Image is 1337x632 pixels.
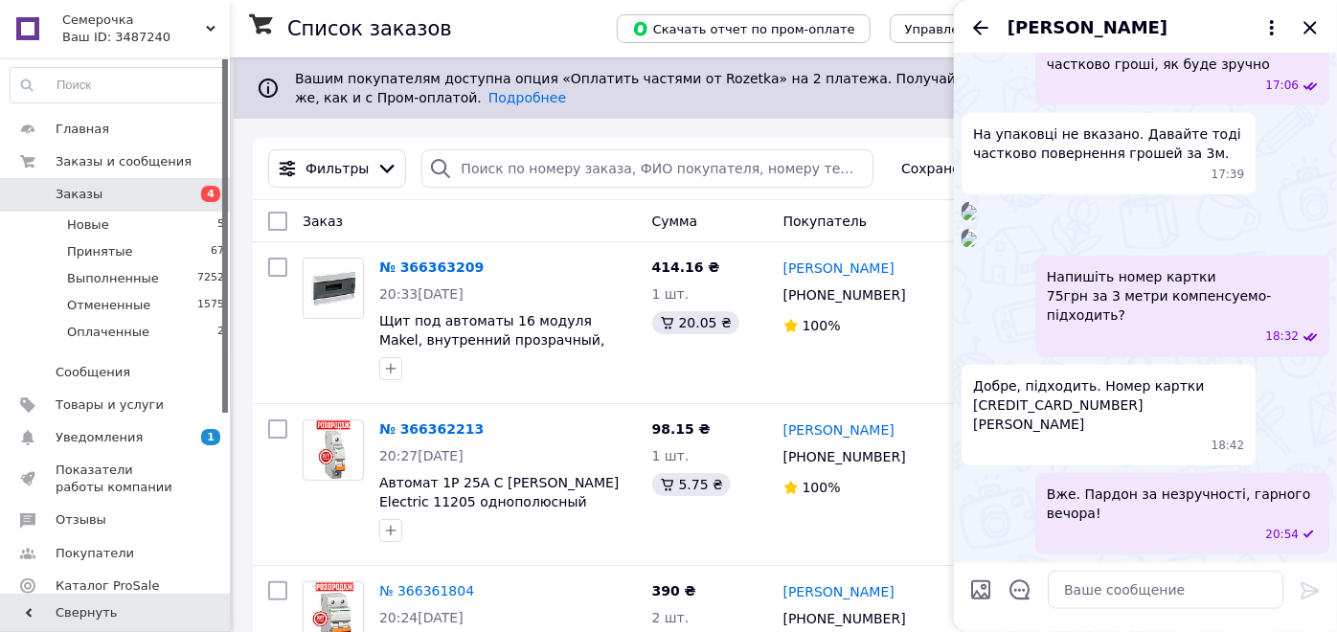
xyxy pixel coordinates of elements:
[969,16,992,39] button: Назад
[617,14,871,43] button: Скачать отчет по пром-оплате
[379,260,484,275] a: № 366363209
[901,159,1069,178] span: Сохраненные фильтры:
[1047,485,1318,523] span: Вже. Пардон за незручностi, гарного вечора!
[379,421,484,437] a: № 366362213
[652,610,690,625] span: 2 шт.
[783,582,895,601] a: [PERSON_NAME]
[379,313,605,405] a: Щит под автоматы 16 модуля Makel, внутренний прозрачный, бокс монтажный, шкаф распределительный в...
[56,429,143,446] span: Уведомления
[962,232,977,247] img: 312781ad-b6df-42e9-8ae4-a981083dc5ae_w500_h500
[67,324,149,341] span: Оплаченные
[783,259,895,278] a: [PERSON_NAME]
[1212,167,1245,183] span: 17:39 12.10.2025
[973,376,1244,434] span: Добре, підходить. Номер картки [CREDIT_CARD_NUMBER] [PERSON_NAME]
[287,17,452,40] h1: Список заказов
[295,71,1249,105] span: Вашим покупателям доступна опция «Оплатить частями от Rozetka» на 2 платежа. Получайте новые зака...
[11,68,225,102] input: Поиск
[652,286,690,302] span: 1 шт.
[973,124,1244,163] span: На упаковці не вказано. Давайте тоді частково повернення грошей за 3м.
[783,214,868,229] span: Покупатель
[67,243,133,260] span: Принятые
[890,14,1071,43] button: Управление статусами
[1265,78,1299,94] span: 17:06 12.10.2025
[217,324,224,341] span: 2
[201,186,220,202] span: 4
[652,260,720,275] span: 414.16 ₴
[56,577,159,595] span: Каталог ProSale
[303,214,343,229] span: Заказ
[803,480,841,495] span: 100%
[67,216,109,234] span: Новые
[379,448,464,463] span: 20:27[DATE]
[306,159,369,178] span: Фильтры
[379,583,474,598] a: № 366361804
[905,22,1055,36] span: Управление статусами
[62,29,230,46] div: Ваш ID: 3487240
[652,448,690,463] span: 1 шт.
[780,282,910,308] div: [PHONE_NUMBER]
[62,11,206,29] span: Семерочка
[303,258,364,319] a: Фото товару
[652,583,696,598] span: 390 ₴
[56,153,192,170] span: Заказы и сообщения
[780,443,910,470] div: [PHONE_NUMBER]
[197,297,224,314] span: 1575
[652,473,731,496] div: 5.75 ₴
[1265,527,1299,543] span: 20:54 12.10.2025
[67,270,159,287] span: Выполненные
[67,297,150,314] span: Отмененные
[803,318,841,333] span: 100%
[632,20,855,37] span: Скачать отчет по пром-оплате
[379,610,464,625] span: 20:24[DATE]
[1008,15,1167,40] span: [PERSON_NAME]
[316,420,351,480] img: Фото товару
[304,259,363,318] img: Фото товару
[780,605,910,632] div: [PHONE_NUMBER]
[56,462,177,496] span: Показатели работы компании
[1299,16,1322,39] button: Закрыть
[56,186,102,203] span: Заказы
[379,286,464,302] span: 20:33[DATE]
[652,311,739,334] div: 20.05 ₴
[962,205,977,220] img: 579257ec-4f51-418d-b11c-1f8867bdb78e_w500_h500
[201,429,220,445] span: 1
[217,216,224,234] span: 5
[652,421,711,437] span: 98.15 ₴
[56,364,130,381] span: Сообщения
[379,475,619,548] a: Автомат 1P 25А C [PERSON_NAME] Electric 11205 однополюсный автоматический выключатель Домовой
[56,545,134,562] span: Покупатели
[56,121,109,138] span: Главная
[1047,267,1318,325] span: Напишiть номер картки 75грн за 3 метри компенсуемо- пiдходить?
[783,420,895,440] a: [PERSON_NAME]
[1265,328,1299,345] span: 18:32 12.10.2025
[421,149,872,188] input: Поиск по номеру заказа, ФИО покупателя, номеру телефона, Email, номеру накладной
[652,214,698,229] span: Сумма
[1008,15,1283,40] button: [PERSON_NAME]
[197,270,224,287] span: 7252
[303,419,364,481] a: Фото товару
[1008,577,1032,602] button: Открыть шаблоны ответов
[56,511,106,529] span: Отзывы
[1212,438,1245,454] span: 18:42 12.10.2025
[488,90,566,105] a: Подробнее
[56,396,164,414] span: Товары и услуги
[211,243,224,260] span: 67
